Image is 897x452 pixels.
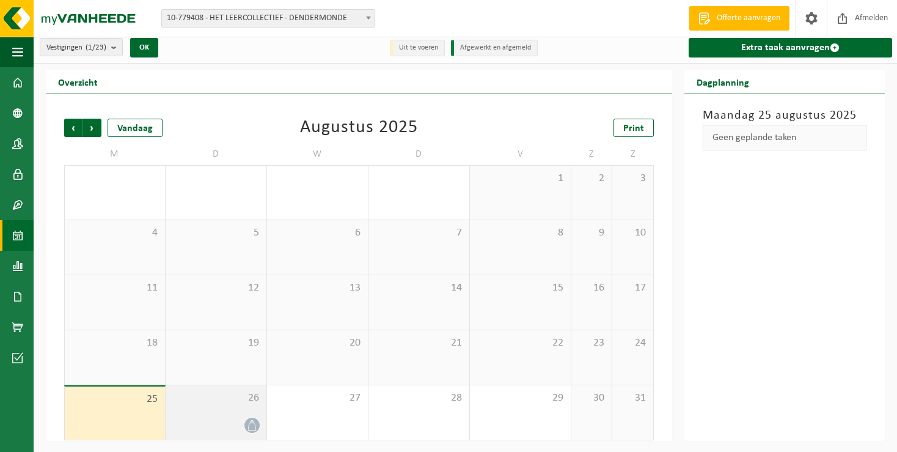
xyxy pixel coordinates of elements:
[703,125,866,150] div: Geen geplande taken
[375,391,463,405] span: 28
[577,172,606,185] span: 2
[476,391,565,405] span: 29
[71,281,159,295] span: 11
[46,39,106,57] span: Vestigingen
[623,124,644,133] span: Print
[267,143,368,165] td: W
[71,393,159,406] span: 25
[368,143,470,165] td: D
[571,143,613,165] td: Z
[162,10,375,27] span: 10-779408 - HET LEERCOLLECTIEF - DENDERMONDE
[161,9,375,28] span: 10-779408 - HET LEERCOLLECTIEF - DENDERMONDE
[714,12,783,24] span: Offerte aanvragen
[451,40,538,56] li: Afgewerkt en afgemeld
[577,226,606,240] span: 9
[689,6,789,31] a: Offerte aanvragen
[172,281,260,295] span: 12
[172,336,260,350] span: 19
[46,70,110,94] h2: Overzicht
[476,281,565,295] span: 15
[577,281,606,295] span: 16
[64,119,82,137] span: Vorige
[375,336,463,350] span: 21
[172,226,260,240] span: 5
[71,226,159,240] span: 4
[390,40,445,56] li: Uit te voeren
[273,391,362,405] span: 27
[71,336,159,350] span: 18
[172,391,260,405] span: 26
[577,336,606,350] span: 23
[470,143,571,165] td: V
[612,143,654,165] td: Z
[476,172,565,185] span: 1
[476,226,565,240] span: 8
[108,119,163,137] div: Vandaag
[273,281,362,295] span: 13
[618,336,647,350] span: 24
[375,226,463,240] span: 7
[86,43,106,51] count: (1/23)
[618,391,647,405] span: 31
[613,119,654,137] a: Print
[618,172,647,185] span: 3
[166,143,267,165] td: D
[64,143,166,165] td: M
[577,391,606,405] span: 30
[300,119,418,137] div: Augustus 2025
[83,119,101,137] span: Volgende
[476,336,565,350] span: 22
[40,38,123,56] button: Vestigingen(1/23)
[618,281,647,295] span: 17
[703,106,866,125] h3: Maandag 25 augustus 2025
[618,226,647,240] span: 10
[684,70,761,94] h2: Dagplanning
[273,336,362,350] span: 20
[375,281,463,295] span: 14
[273,226,362,240] span: 6
[130,38,158,57] button: OK
[689,38,892,57] a: Extra taak aanvragen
